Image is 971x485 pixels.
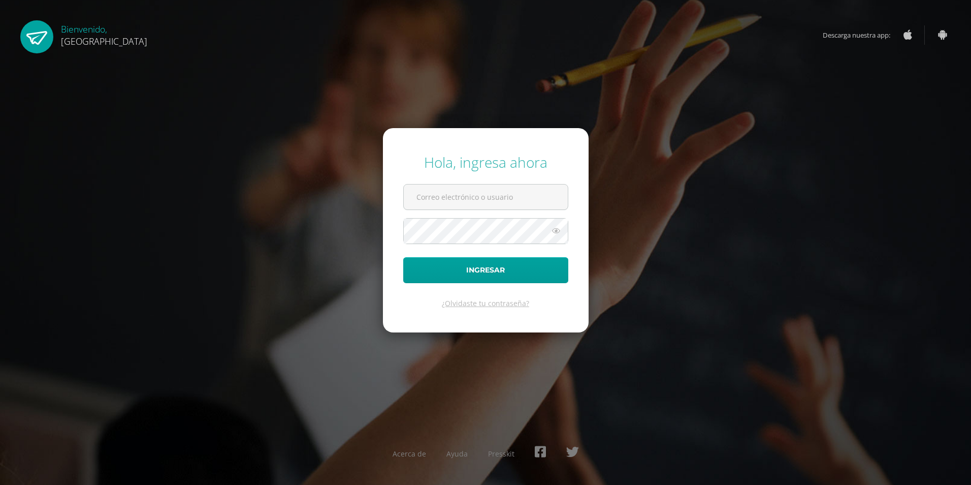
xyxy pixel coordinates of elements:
[446,449,468,459] a: Ayuda
[403,257,568,283] button: Ingresar
[442,298,529,308] a: ¿Olvidaste tu contraseña?
[823,25,900,45] span: Descarga nuestra app:
[488,449,514,459] a: Presskit
[393,449,426,459] a: Acerca de
[404,185,568,209] input: Correo electrónico o usuario
[61,35,147,47] span: [GEOGRAPHIC_DATA]
[403,153,568,172] div: Hola, ingresa ahora
[61,20,147,47] div: Bienvenido,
